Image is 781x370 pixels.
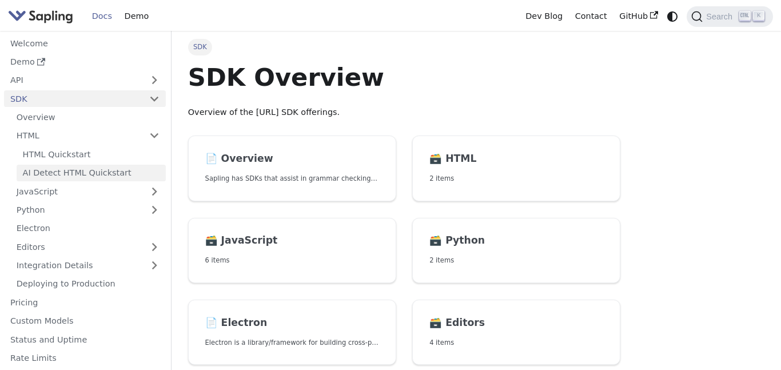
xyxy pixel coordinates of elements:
[429,317,603,329] h2: Editors
[429,255,603,266] p: 2 items
[10,276,166,292] a: Deploying to Production
[4,350,166,367] a: Rate Limits
[205,153,379,165] h2: Overview
[569,7,613,25] a: Contact
[8,8,77,25] a: Sapling.ai
[205,337,379,348] p: Electron is a library/framework for building cross-platform desktop apps with JavaScript, HTML, a...
[143,90,166,107] button: Collapse sidebar category 'SDK'
[10,220,166,237] a: Electron
[412,136,620,201] a: 🗃️ HTML2 items
[188,39,620,55] nav: Breadcrumbs
[86,7,118,25] a: Docs
[412,218,620,284] a: 🗃️ Python2 items
[10,183,166,200] a: JavaScript
[703,12,739,21] span: Search
[143,238,166,255] button: Expand sidebar category 'Editors'
[10,238,143,255] a: Editors
[188,62,620,93] h1: SDK Overview
[613,7,664,25] a: GitHub
[687,6,772,27] button: Search (Ctrl+K)
[10,257,166,274] a: Integration Details
[10,109,166,126] a: Overview
[8,8,73,25] img: Sapling.ai
[664,8,681,25] button: Switch between dark and light mode (currently system mode)
[17,146,166,162] a: HTML Quickstart
[10,202,166,218] a: Python
[429,234,603,247] h2: Python
[205,173,379,184] p: Sapling has SDKs that assist in grammar checking text for Python and JavaScript, and an HTTP API ...
[753,11,764,21] kbd: K
[205,234,379,247] h2: JavaScript
[4,72,143,89] a: API
[205,255,379,266] p: 6 items
[429,337,603,348] p: 4 items
[412,300,620,365] a: 🗃️ Editors4 items
[205,317,379,329] h2: Electron
[188,106,620,120] p: Overview of the [URL] SDK offerings.
[4,35,166,51] a: Welcome
[118,7,155,25] a: Demo
[4,313,166,329] a: Custom Models
[4,294,166,311] a: Pricing
[188,39,212,55] span: SDK
[4,54,166,70] a: Demo
[519,7,568,25] a: Dev Blog
[429,153,603,165] h2: HTML
[188,218,396,284] a: 🗃️ JavaScript6 items
[143,72,166,89] button: Expand sidebar category 'API'
[10,128,166,144] a: HTML
[429,173,603,184] p: 2 items
[4,90,143,107] a: SDK
[4,331,166,348] a: Status and Uptime
[17,165,166,181] a: AI Detect HTML Quickstart
[188,300,396,365] a: 📄️ ElectronElectron is a library/framework for building cross-platform desktop apps with JavaScri...
[188,136,396,201] a: 📄️ OverviewSapling has SDKs that assist in grammar checking text for Python and JavaScript, and a...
